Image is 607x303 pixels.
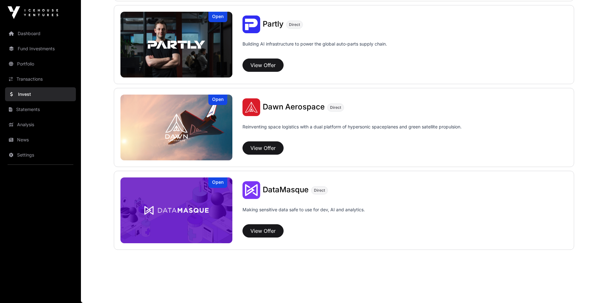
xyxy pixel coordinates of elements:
a: DataMasque [263,186,309,194]
img: Dawn Aerospace [242,98,260,116]
a: Transactions [5,72,76,86]
a: Statements [5,102,76,116]
a: Portfolio [5,57,76,71]
img: Partly [242,15,260,33]
p: Making sensitive data safe to use for dev, AI and analytics. [242,207,365,222]
a: Dawn AerospaceOpen [120,95,232,160]
a: DataMasqueOpen [120,177,232,243]
img: Partly [120,12,232,77]
span: Direct [289,22,300,27]
p: Reinventing space logistics with a dual platform of hypersonic spaceplanes and green satellite pr... [242,124,462,139]
img: Icehouse Ventures Logo [8,6,58,19]
img: Dawn Aerospace [120,95,232,160]
a: PartlyOpen [120,12,232,77]
p: Building AI infrastructure to power the global auto-parts supply chain. [242,41,387,56]
a: News [5,133,76,147]
a: Fund Investments [5,42,76,56]
a: Analysis [5,118,76,132]
span: Direct [330,105,341,110]
a: Invest [5,87,76,101]
img: DataMasque [120,177,232,243]
button: View Offer [242,59,284,72]
button: View Offer [242,224,284,238]
a: Dashboard [5,27,76,40]
a: Partly [263,20,284,28]
span: Dawn Aerospace [263,102,325,111]
div: Open [208,12,227,22]
span: Direct [314,188,325,193]
span: Partly [263,19,284,28]
span: DataMasque [263,185,309,194]
img: DataMasque [242,181,260,199]
div: Open [208,95,227,105]
a: Settings [5,148,76,162]
button: View Offer [242,141,284,155]
iframe: Chat Widget [575,273,607,303]
a: Dawn Aerospace [263,103,325,111]
div: Open [208,177,227,188]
